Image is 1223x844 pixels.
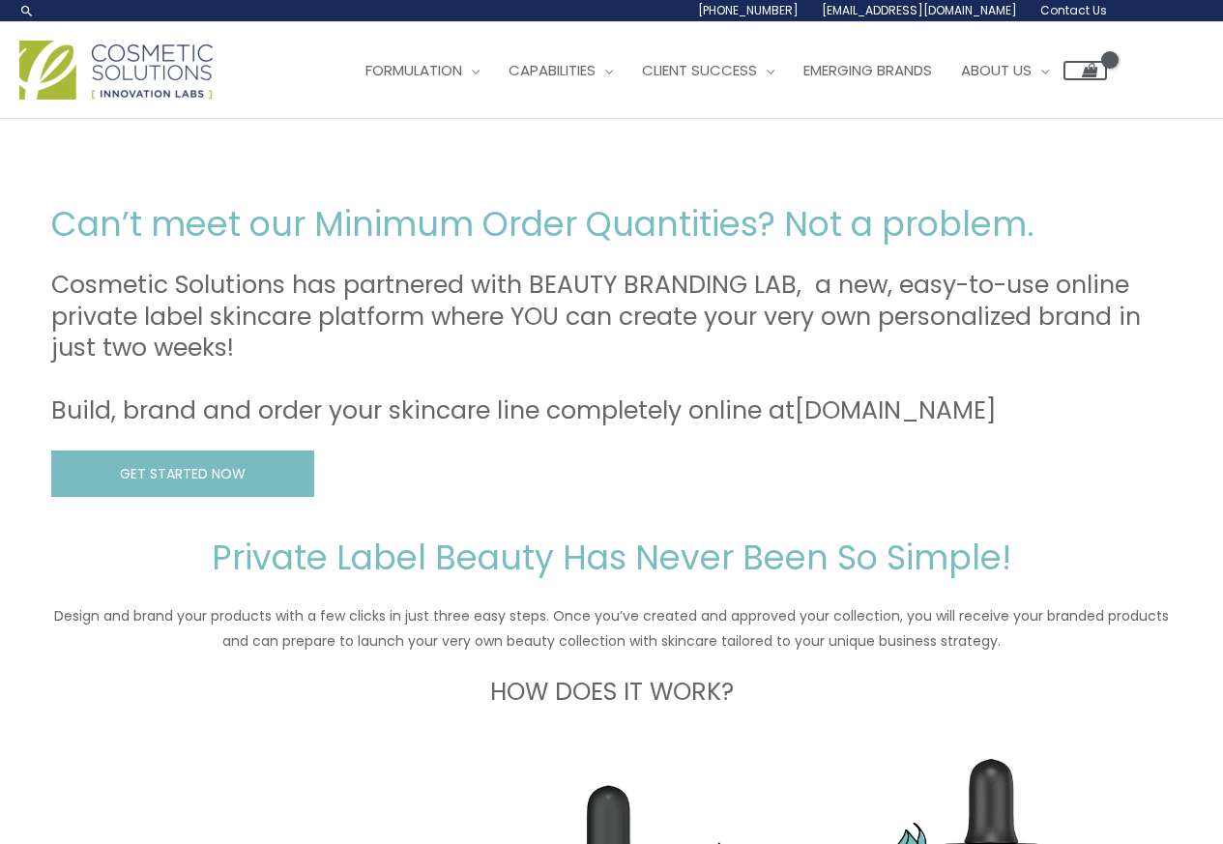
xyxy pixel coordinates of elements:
a: Client Success [627,42,789,100]
a: View Shopping Cart, empty [1063,61,1107,80]
h2: Private Label Beauty Has Never Been So Simple! [51,536,1173,580]
span: Client Success [642,60,757,80]
span: Contact Us [1040,2,1107,18]
span: Formulation [365,60,462,80]
span: [PHONE_NUMBER] [698,2,799,18]
h2: Can’t meet our Minimum Order Quantities? Not a problem. [51,202,1173,247]
p: Design and brand your products with a few clicks in just three easy steps. Once you’ve created an... [51,603,1173,654]
span: About Us [961,60,1032,80]
a: About Us [946,42,1063,100]
span: Capabilities [509,60,596,80]
a: [DOMAIN_NAME] [795,393,997,427]
nav: Site Navigation [336,42,1107,100]
span: Emerging Brands [803,60,932,80]
h3: HOW DOES IT WORK? [51,677,1173,709]
img: Cosmetic Solutions Logo [19,41,213,100]
h3: Cosmetic Solutions has partnered with BEAUTY BRANDING LAB, a new, easy-to-use online private labe... [51,270,1173,427]
span: [EMAIL_ADDRESS][DOMAIN_NAME] [822,2,1017,18]
a: Search icon link [19,3,35,18]
a: Capabilities [494,42,627,100]
a: Formulation [351,42,494,100]
a: GET STARTED NOW [51,451,314,498]
a: Emerging Brands [789,42,946,100]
